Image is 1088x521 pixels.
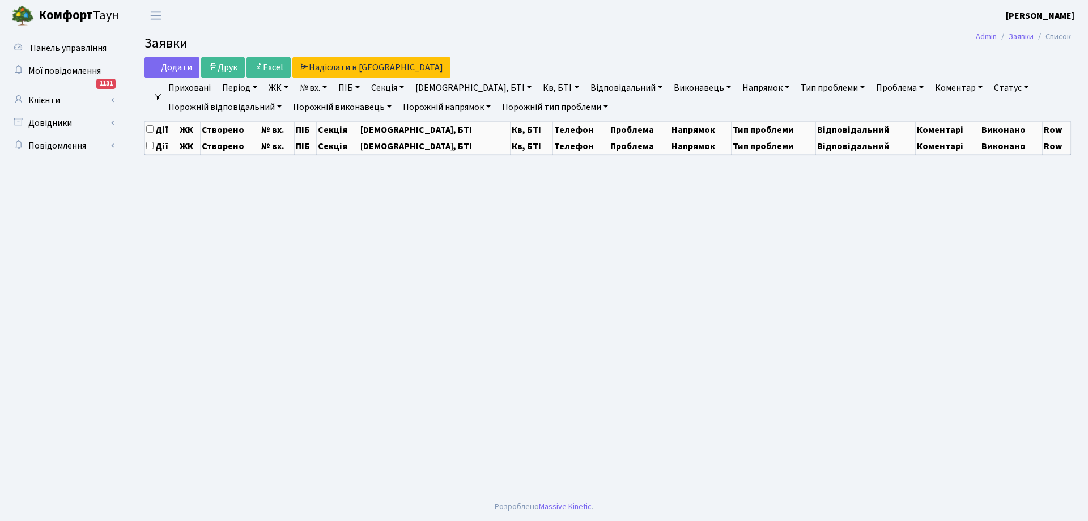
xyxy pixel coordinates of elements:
th: № вх. [260,138,295,154]
a: Порожній виконавець [288,98,396,117]
a: Статус [989,78,1033,98]
th: Тип проблеми [732,138,816,154]
a: Порожній тип проблеми [498,98,613,117]
th: Коментарі [915,138,980,154]
a: Порожній відповідальний [164,98,286,117]
th: Секція [317,121,359,138]
th: Тип проблеми [732,121,816,138]
b: [PERSON_NAME] [1006,10,1074,22]
th: [DEMOGRAPHIC_DATA], БТІ [359,121,510,138]
a: Панель управління [6,37,119,60]
th: Row [1042,138,1070,154]
div: 1131 [96,79,116,89]
th: ЖК [178,138,200,154]
th: Телефон [553,138,609,154]
a: Коментар [930,78,987,98]
th: Кв, БТІ [510,138,552,154]
a: Клієнти [6,89,119,112]
th: Секція [317,138,359,154]
th: Створено [200,121,260,138]
th: Row [1042,121,1070,138]
b: Комфорт [39,6,93,24]
a: Порожній напрямок [398,98,495,117]
a: Заявки [1009,31,1034,43]
th: Кв, БТІ [510,121,552,138]
a: Massive Kinetic [539,501,592,512]
a: Виконавець [669,78,736,98]
span: Панель управління [30,42,107,54]
div: Розроблено . [495,501,593,513]
span: Таун [39,6,119,26]
a: Приховані [164,78,215,98]
a: Друк [201,57,245,78]
a: Excel [246,57,291,78]
a: Кв, БТІ [538,78,583,98]
a: [PERSON_NAME] [1006,9,1074,23]
a: ЖК [264,78,293,98]
img: logo.png [11,5,34,27]
th: Проблема [609,121,670,138]
span: Додати [152,61,192,74]
a: Admin [976,31,997,43]
a: Надіслати в [GEOGRAPHIC_DATA] [292,57,450,78]
span: Мої повідомлення [28,65,101,77]
a: Повідомлення [6,134,119,157]
th: Коментарі [915,121,980,138]
a: Проблема [872,78,928,98]
a: Тип проблеми [796,78,869,98]
th: [DEMOGRAPHIC_DATA], БТІ [359,138,510,154]
a: Напрямок [738,78,794,98]
th: Телефон [553,121,609,138]
button: Переключити навігацію [142,6,170,25]
th: Напрямок [670,121,732,138]
a: Відповідальний [586,78,667,98]
th: Відповідальний [816,121,915,138]
th: ПІБ [294,138,317,154]
a: [DEMOGRAPHIC_DATA], БТІ [411,78,536,98]
th: № вх. [260,121,295,138]
a: Період [218,78,262,98]
th: Виконано [980,121,1042,138]
th: ЖК [178,121,200,138]
a: ПІБ [334,78,364,98]
th: Створено [200,138,260,154]
a: Секція [367,78,409,98]
span: Заявки [144,33,188,53]
th: Проблема [609,138,670,154]
a: Довідники [6,112,119,134]
li: Список [1034,31,1071,43]
a: Мої повідомлення1131 [6,60,119,82]
a: Додати [144,57,199,78]
th: Виконано [980,138,1042,154]
nav: breadcrumb [959,25,1088,49]
a: № вх. [295,78,331,98]
th: ПІБ [294,121,317,138]
th: Відповідальний [816,138,915,154]
th: Дії [145,138,178,154]
th: Дії [145,121,178,138]
th: Напрямок [670,138,732,154]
